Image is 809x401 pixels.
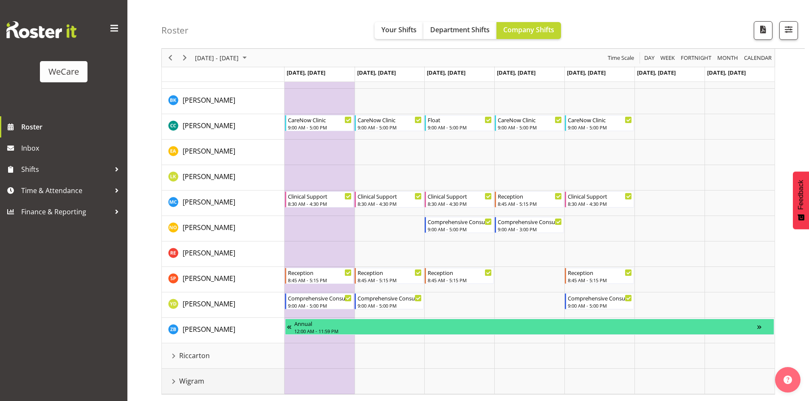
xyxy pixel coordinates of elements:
button: Timeline Day [643,53,656,63]
div: Yvonne Denny"s event - Comprehensive Consult Begin From Monday, September 22, 2025 at 9:00:00 AM ... [285,293,354,309]
div: Charlotte Courtney"s event - CareNow Clinic Begin From Monday, September 22, 2025 at 9:00:00 AM G... [285,115,354,131]
div: 12:00 AM - 11:59 PM [294,328,757,334]
span: [DATE] - [DATE] [194,53,240,63]
div: 9:00 AM - 3:00 PM [498,226,562,233]
span: [DATE], [DATE] [637,69,676,76]
div: Reception [358,268,422,277]
span: Finance & Reporting [21,205,110,218]
div: 9:00 AM - 5:00 PM [358,124,422,131]
a: [PERSON_NAME] [183,273,235,283]
button: Department Shifts [423,22,496,39]
div: Clinical Support [568,192,632,200]
h4: Roster [161,25,189,35]
button: Month [743,53,773,63]
div: Charlotte Courtney"s event - CareNow Clinic Begin From Friday, September 26, 2025 at 9:00:00 AM G... [565,115,634,131]
button: Your Shifts [375,22,423,39]
div: Clinical Support [288,192,352,200]
td: Brian Ko resource [162,89,285,114]
div: Comprehensive Consult [568,294,632,302]
button: Feedback - Show survey [793,171,809,229]
div: Mary Childs"s event - Clinical Support Begin From Wednesday, September 24, 2025 at 8:30:00 AM GMT... [425,191,494,208]
a: [PERSON_NAME] [183,222,235,233]
span: Feedback [797,180,805,210]
div: Charlotte Courtney"s event - CareNow Clinic Begin From Thursday, September 25, 2025 at 9:00:00 AM... [495,115,564,131]
span: [DATE], [DATE] [567,69,606,76]
span: Your Shifts [381,25,417,34]
div: Reception [428,268,492,277]
div: Float [428,115,492,124]
td: Mary Childs resource [162,191,285,216]
div: Samantha Poultney"s event - Reception Begin From Monday, September 22, 2025 at 8:45:00 AM GMT+12:... [285,268,354,284]
div: Next [178,49,192,67]
div: 8:30 AM - 4:30 PM [358,200,422,207]
button: Previous [165,53,176,63]
td: Rachel Els resource [162,241,285,267]
div: 8:45 AM - 5:15 PM [288,277,352,283]
span: [PERSON_NAME] [183,121,235,130]
button: Filter Shifts [779,21,798,40]
span: Week [660,53,676,63]
div: Natasha Ottley"s event - Comprehensive Consult Begin From Thursday, September 25, 2025 at 9:00:00... [495,217,564,233]
span: [DATE], [DATE] [497,69,536,76]
span: Department Shifts [430,25,490,34]
div: Yvonne Denny"s event - Comprehensive Consult Begin From Friday, September 26, 2025 at 9:00:00 AM ... [565,293,634,309]
div: 8:45 AM - 5:15 PM [568,277,632,283]
button: Time Scale [606,53,636,63]
div: CareNow Clinic [498,115,562,124]
span: [PERSON_NAME] [183,95,235,105]
div: Natasha Ottley"s event - Comprehensive Consult Begin From Wednesday, September 24, 2025 at 9:00:0... [425,217,494,233]
td: Ena Advincula resource [162,140,285,165]
span: Inbox [21,142,123,154]
span: [PERSON_NAME] [183,172,235,181]
div: Charlotte Courtney"s event - Float Begin From Wednesday, September 24, 2025 at 9:00:00 AM GMT+12:... [425,115,494,131]
span: [DATE], [DATE] [287,69,325,76]
div: 9:00 AM - 5:00 PM [568,124,632,131]
span: Day [643,53,655,63]
div: Clinical Support [358,192,422,200]
div: 8:45 AM - 5:15 PM [428,277,492,283]
div: 9:00 AM - 5:00 PM [568,302,632,309]
div: 8:45 AM - 5:15 PM [498,200,562,207]
div: Yvonne Denny"s event - Comprehensive Consult Begin From Tuesday, September 23, 2025 at 9:00:00 AM... [355,293,424,309]
div: Samantha Poultney"s event - Reception Begin From Friday, September 26, 2025 at 8:45:00 AM GMT+12:... [565,268,634,284]
div: Mary Childs"s event - Clinical Support Begin From Tuesday, September 23, 2025 at 8:30:00 AM GMT+1... [355,191,424,208]
span: Time Scale [607,53,635,63]
span: [PERSON_NAME] [183,325,235,334]
div: 8:30 AM - 4:30 PM [428,200,492,207]
a: [PERSON_NAME] [183,248,235,258]
div: 9:00 AM - 5:00 PM [288,302,352,309]
div: Zephy Bennett"s event - Annual Begin From Saturday, September 6, 2025 at 12:00:00 AM GMT+12:00 En... [285,319,774,335]
div: 9:00 AM - 5:00 PM [428,124,492,131]
div: 9:00 AM - 5:00 PM [428,226,492,233]
button: Fortnight [679,53,713,63]
span: [DATE], [DATE] [427,69,465,76]
div: Reception [288,268,352,277]
div: CareNow Clinic [288,115,352,124]
img: Rosterit website logo [6,21,76,38]
span: Riccarton [179,351,210,361]
a: [PERSON_NAME] [183,299,235,309]
div: Charlotte Courtney"s event - CareNow Clinic Begin From Tuesday, September 23, 2025 at 9:00:00 AM ... [355,115,424,131]
a: [PERSON_NAME] [183,324,235,334]
td: Natasha Ottley resource [162,216,285,241]
span: Roster [21,121,123,133]
td: Wigram resource [162,369,285,394]
span: Shifts [21,163,110,176]
button: Next [179,53,191,63]
button: Company Shifts [496,22,561,39]
div: Mary Childs"s event - Reception Begin From Thursday, September 25, 2025 at 8:45:00 AM GMT+12:00 E... [495,191,564,208]
div: Comprehensive Consult [288,294,352,302]
span: calendar [743,53,772,63]
div: Comprehensive Consult [498,217,562,226]
td: Riccarton resource [162,343,285,369]
span: Wigram [179,376,204,386]
img: help-xxl-2.png [784,376,792,384]
span: Fortnight [680,53,712,63]
button: Timeline Week [659,53,677,63]
a: [PERSON_NAME] [183,95,235,105]
div: Comprehensive Consult [358,294,422,302]
a: [PERSON_NAME] [183,146,235,156]
button: Timeline Month [716,53,740,63]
